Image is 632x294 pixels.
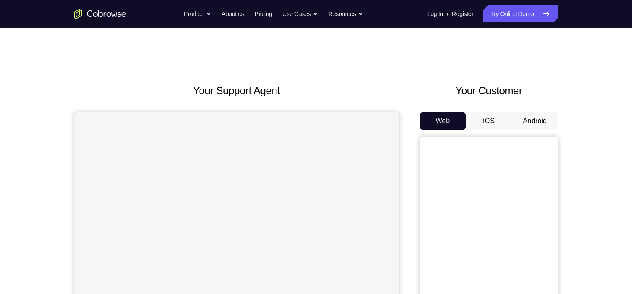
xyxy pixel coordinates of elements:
[420,83,558,99] h2: Your Customer
[254,5,272,22] a: Pricing
[74,9,126,19] a: Go to the home page
[328,5,363,22] button: Resources
[483,5,558,22] a: Try Online Demo
[184,5,211,22] button: Product
[466,112,512,130] button: iOS
[74,83,399,99] h2: Your Support Agent
[222,5,244,22] a: About us
[283,5,318,22] button: Use Cases
[420,112,466,130] button: Web
[452,5,473,22] a: Register
[447,9,448,19] span: /
[512,112,558,130] button: Android
[427,5,443,22] a: Log In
